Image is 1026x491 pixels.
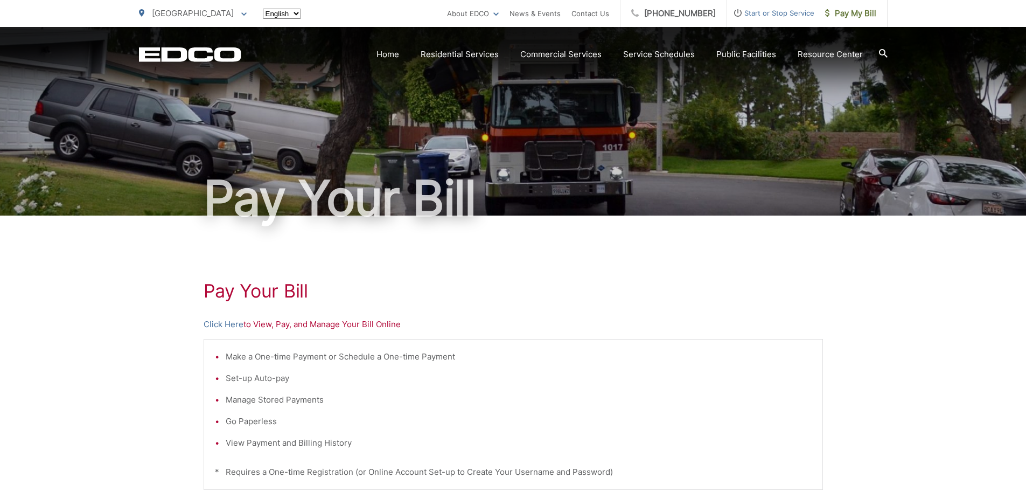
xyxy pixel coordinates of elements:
[226,372,812,385] li: Set-up Auto-pay
[152,8,234,18] span: [GEOGRAPHIC_DATA]
[204,318,823,331] p: to View, Pay, and Manage Your Bill Online
[204,318,243,331] a: Click Here
[226,350,812,363] li: Make a One-time Payment or Schedule a One-time Payment
[716,48,776,61] a: Public Facilities
[226,437,812,449] li: View Payment and Billing History
[421,48,499,61] a: Residential Services
[509,7,561,20] a: News & Events
[798,48,863,61] a: Resource Center
[623,48,695,61] a: Service Schedules
[139,171,888,225] h1: Pay Your Bill
[520,48,602,61] a: Commercial Services
[215,466,812,479] p: * Requires a One-time Registration (or Online Account Set-up to Create Your Username and Password)
[825,7,876,20] span: Pay My Bill
[139,47,241,62] a: EDCD logo. Return to the homepage.
[226,415,812,428] li: Go Paperless
[204,280,823,302] h1: Pay Your Bill
[376,48,399,61] a: Home
[447,7,499,20] a: About EDCO
[571,7,609,20] a: Contact Us
[226,393,812,406] li: Manage Stored Payments
[263,9,301,19] select: Select a language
